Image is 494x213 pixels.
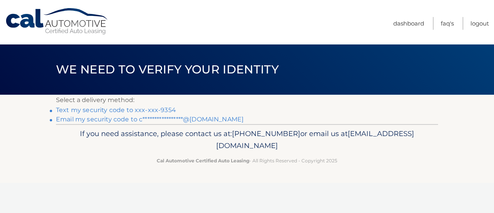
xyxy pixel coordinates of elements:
[393,17,424,30] a: Dashboard
[470,17,489,30] a: Logout
[56,106,176,114] a: Text my security code to xxx-xxx-9354
[61,128,433,152] p: If you need assistance, please contact us at: or email us at
[56,62,279,77] span: We need to verify your identity
[157,158,249,164] strong: Cal Automotive Certified Auto Leasing
[232,129,300,138] span: [PHONE_NUMBER]
[441,17,454,30] a: FAQ's
[61,157,433,165] p: - All Rights Reserved - Copyright 2025
[56,95,438,106] p: Select a delivery method:
[5,8,109,35] a: Cal Automotive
